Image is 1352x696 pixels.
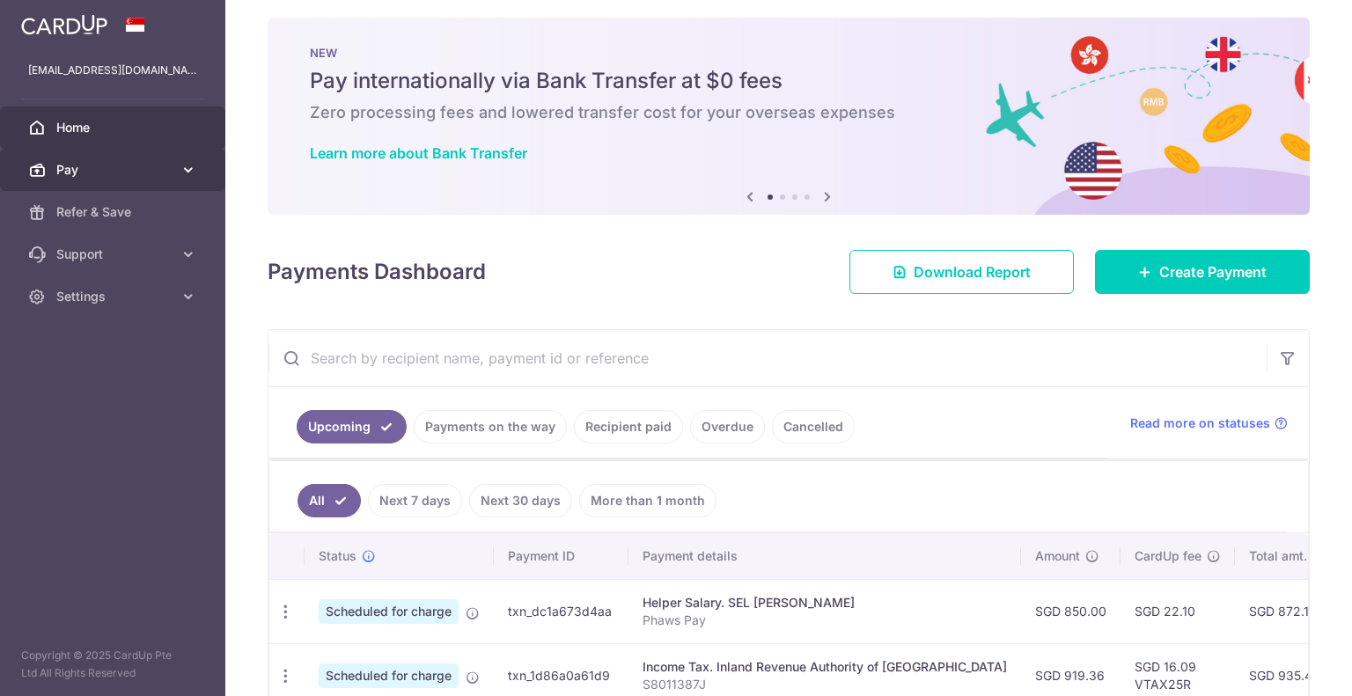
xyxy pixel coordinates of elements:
h6: Zero processing fees and lowered transfer cost for your overseas expenses [310,102,1267,123]
span: Status [319,547,356,565]
a: Cancelled [772,410,855,443]
td: SGD 872.10 [1235,579,1341,643]
img: Bank transfer banner [268,18,1310,215]
span: Pay [56,161,173,179]
span: Support [56,245,173,263]
th: Payment details [628,533,1021,579]
a: All [298,484,361,517]
a: Next 30 days [469,484,572,517]
a: Learn more about Bank Transfer [310,144,527,162]
span: Scheduled for charge [319,663,459,688]
a: Payments on the way [414,410,567,443]
span: Read more on statuses [1130,414,1270,432]
p: [EMAIL_ADDRESS][DOMAIN_NAME] [28,62,197,79]
h4: Payments Dashboard [268,256,486,288]
a: More than 1 month [579,484,716,517]
img: CardUp [21,14,107,35]
span: CardUp fee [1135,547,1201,565]
span: Amount [1035,547,1080,565]
p: Phaws Pay [643,612,1007,629]
span: Refer & Save [56,203,173,221]
span: Scheduled for charge [319,599,459,624]
input: Search by recipient name, payment id or reference [268,330,1267,386]
a: Overdue [690,410,765,443]
div: Income Tax. Inland Revenue Authority of [GEOGRAPHIC_DATA] [643,658,1007,676]
h5: Pay internationally via Bank Transfer at $0 fees [310,67,1267,95]
a: Recipient paid [574,410,683,443]
a: Create Payment [1095,250,1310,294]
div: Helper Salary. SEL [PERSON_NAME] [643,594,1007,612]
td: txn_dc1a673d4aa [494,579,628,643]
a: Upcoming [297,410,407,443]
td: SGD 850.00 [1021,579,1121,643]
a: Download Report [849,250,1074,294]
a: Next 7 days [368,484,462,517]
p: S8011387J [643,676,1007,693]
span: Settings [56,288,173,305]
span: Create Payment [1159,261,1267,282]
p: NEW [310,46,1267,60]
span: Help [40,12,76,28]
a: Read more on statuses [1130,414,1288,432]
span: Total amt. [1249,547,1307,565]
span: Home [56,119,173,136]
th: Payment ID [494,533,628,579]
td: SGD 22.10 [1121,579,1235,643]
span: Download Report [914,261,1031,282]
